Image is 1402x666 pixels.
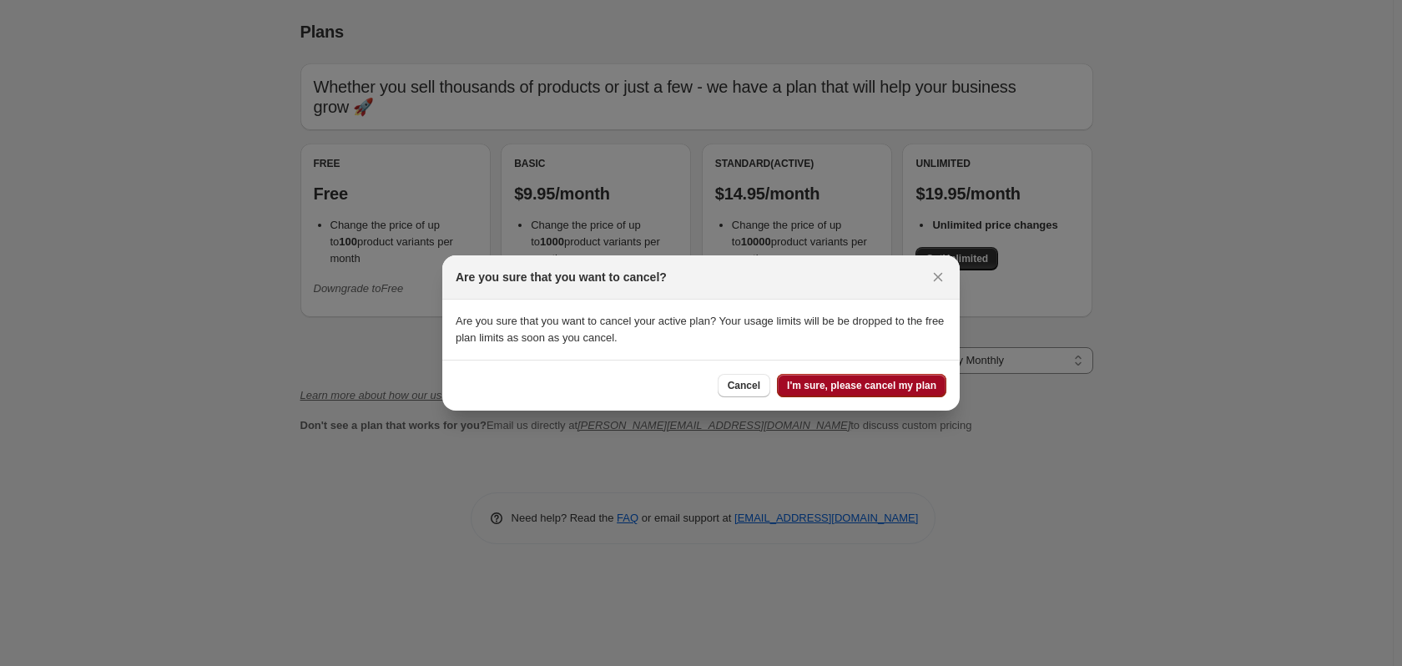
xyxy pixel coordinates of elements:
p: Are you sure that you want to cancel your active plan? Your usage limits will be be dropped to th... [456,313,946,346]
button: Cancel [718,374,770,397]
span: Cancel [728,379,760,392]
span: I'm sure, please cancel my plan [787,379,936,392]
h2: Are you sure that you want to cancel? [456,269,667,285]
button: Close [926,265,950,289]
button: I'm sure, please cancel my plan [777,374,946,397]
